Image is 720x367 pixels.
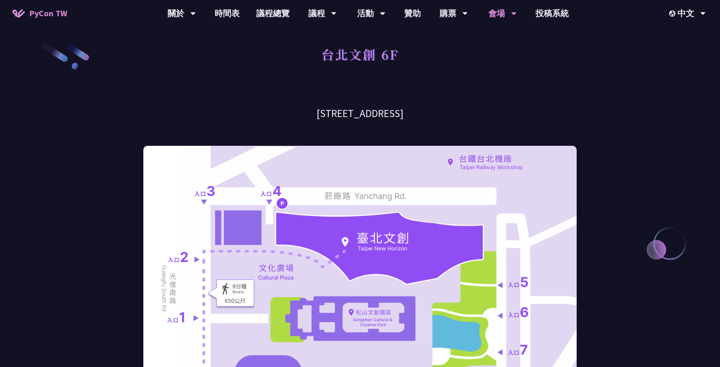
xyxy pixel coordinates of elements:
[321,42,399,67] h1: 台北文創 6F
[669,10,677,17] img: Locale Icon
[29,7,67,20] span: PyCon TW
[12,9,25,17] img: Home icon of PyCon TW 2025
[143,106,577,121] h3: [STREET_ADDRESS]
[4,3,75,24] a: PyCon TW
